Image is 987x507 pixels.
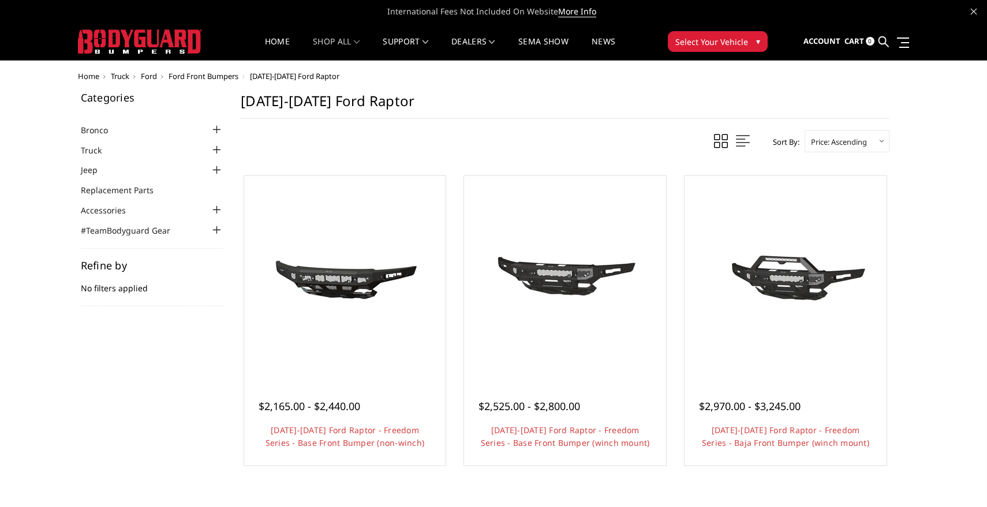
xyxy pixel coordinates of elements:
[699,399,801,413] span: $2,970.00 - $3,245.00
[702,425,869,448] a: [DATE]-[DATE] Ford Raptor - Freedom Series - Baja Front Bumper (winch mount)
[844,36,864,46] span: Cart
[756,35,760,47] span: ▾
[81,164,112,176] a: Jeep
[250,71,339,81] span: [DATE]-[DATE] Ford Raptor
[478,399,580,413] span: $2,525.00 - $2,800.00
[473,234,657,320] img: 2021-2025 Ford Raptor - Freedom Series - Base Front Bumper (winch mount)
[141,71,157,81] a: Ford
[81,124,122,136] a: Bronco
[81,92,224,103] h5: Categories
[78,71,99,81] a: Home
[481,425,650,448] a: [DATE]-[DATE] Ford Raptor - Freedom Series - Base Front Bumper (winch mount)
[241,92,889,119] h1: [DATE]-[DATE] Ford Raptor
[592,37,615,60] a: News
[81,260,224,306] div: No filters applied
[259,399,360,413] span: $2,165.00 - $2,440.00
[81,204,140,216] a: Accessories
[451,37,495,60] a: Dealers
[687,179,884,375] a: 2021-2025 Ford Raptor - Freedom Series - Baja Front Bumper (winch mount) 2021-2025 Ford Raptor - ...
[81,224,185,236] a: #TeamBodyguard Gear
[81,184,168,196] a: Replacement Parts
[81,144,116,156] a: Truck
[383,37,428,60] a: Support
[803,26,840,57] a: Account
[803,36,840,46] span: Account
[313,37,360,60] a: shop all
[767,133,799,151] label: Sort By:
[518,37,569,60] a: SEMA Show
[266,425,425,448] a: [DATE]-[DATE] Ford Raptor - Freedom Series - Base Front Bumper (non-winch)
[81,260,224,271] h5: Refine by
[265,37,290,60] a: Home
[169,71,238,81] a: Ford Front Bumpers
[844,26,874,57] a: Cart 0
[78,29,202,54] img: BODYGUARD BUMPERS
[675,36,748,48] span: Select Your Vehicle
[247,179,443,375] a: 2021-2025 Ford Raptor - Freedom Series - Base Front Bumper (non-winch) 2021-2025 Ford Raptor - Fr...
[668,31,768,52] button: Select Your Vehicle
[558,6,596,17] a: More Info
[866,37,874,46] span: 0
[111,71,129,81] a: Truck
[467,179,663,375] a: 2021-2025 Ford Raptor - Freedom Series - Base Front Bumper (winch mount)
